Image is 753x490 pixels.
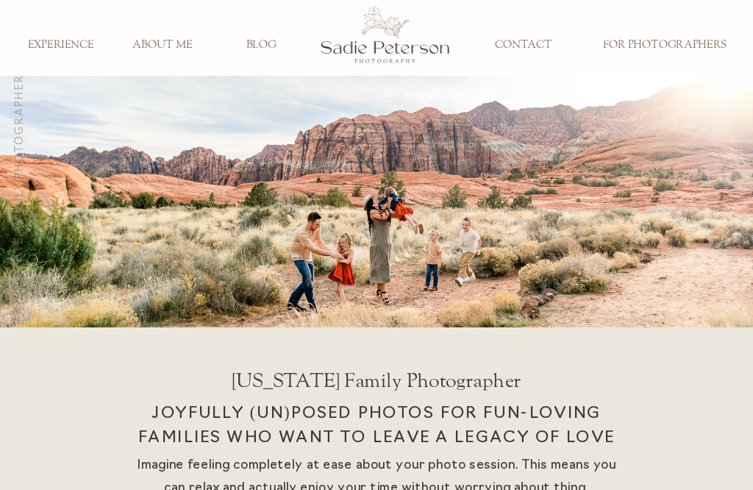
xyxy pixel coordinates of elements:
a: ABOUT ME [121,38,204,52]
a: FOR PHOTOGRAPHERS [594,38,735,52]
h1: [US_STATE] Family Photographer [149,369,604,406]
h2: joyfully (un)posed photos for fun-loving families who want to leave a legacy of love [119,401,634,470]
a: CONTACT [482,38,565,52]
a: EXPERIENCE [19,38,102,52]
a: BLOG [220,38,303,52]
h3: [US_STATE] Family Photographer [12,70,24,308]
